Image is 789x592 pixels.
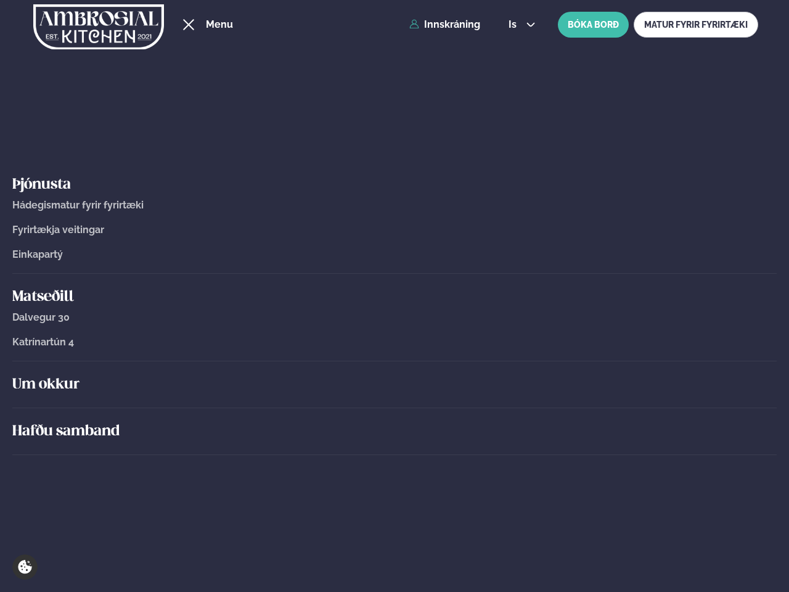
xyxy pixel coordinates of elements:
span: Fyrirtækja veitingar [12,224,104,236]
button: is [499,20,545,30]
a: Matseðill [12,287,777,307]
a: Hádegismatur fyrir fyrirtæki [12,200,777,211]
img: logo [33,2,164,52]
span: Hádegismatur fyrir fyrirtæki [12,199,144,211]
a: Einkapartý [12,249,777,260]
button: BÓKA BORÐ [558,12,629,38]
a: Cookie settings [12,554,38,580]
a: Katrínartún 4 [12,337,777,348]
a: Þjónusta [12,175,777,195]
a: Fyrirtækja veitingar [12,224,777,236]
a: Hafðu samband [12,422,777,442]
a: Um okkur [12,375,777,395]
span: Einkapartý [12,249,63,260]
span: Katrínartún 4 [12,336,74,348]
a: MATUR FYRIR FYRIRTÆKI [634,12,758,38]
span: Dalvegur 30 [12,311,70,323]
a: Dalvegur 30 [12,312,777,323]
a: Innskráning [409,19,480,30]
button: hamburger [181,17,196,32]
span: is [509,20,520,30]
